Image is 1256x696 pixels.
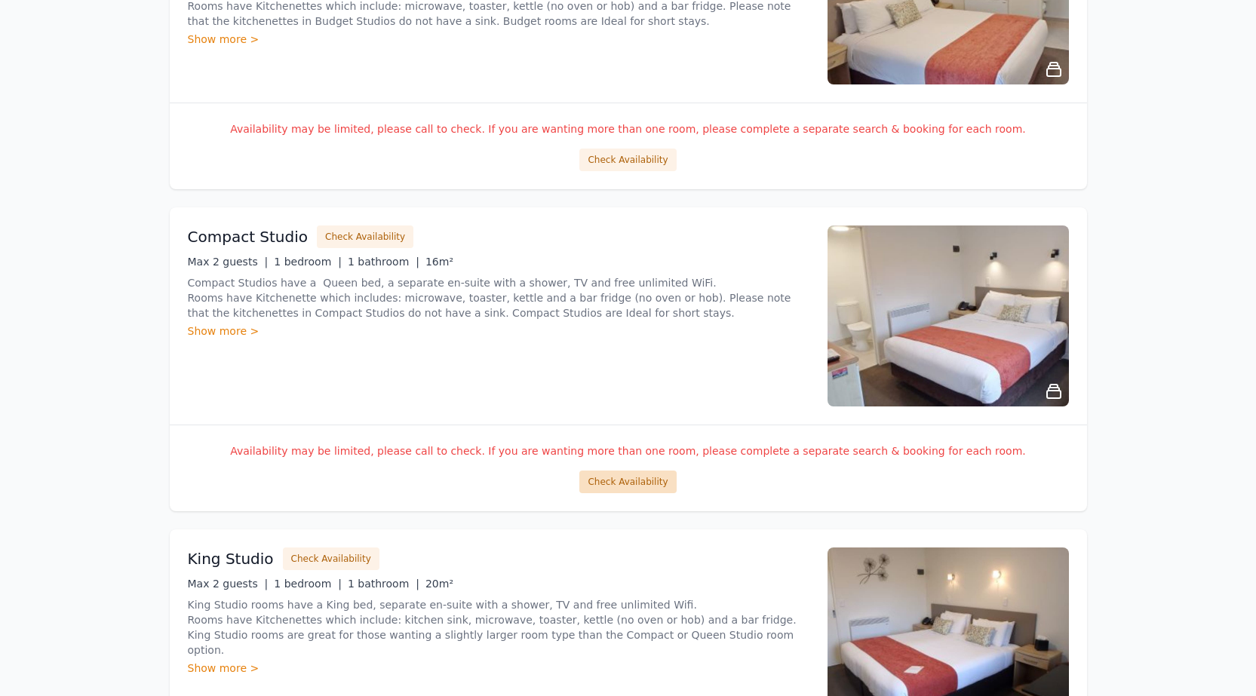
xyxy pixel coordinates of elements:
[283,547,379,570] button: Check Availability
[579,149,676,171] button: Check Availability
[274,578,342,590] span: 1 bedroom |
[188,548,274,569] h3: King Studio
[425,256,453,268] span: 16m²
[188,275,809,320] p: Compact Studios have a Queen bed, a separate en-suite with a shower, TV and free unlimited WiFi. ...
[188,226,309,247] h3: Compact Studio
[188,121,1069,136] p: Availability may be limited, please call to check. If you are wanting more than one room, please ...
[188,661,809,676] div: Show more >
[188,597,809,658] p: King Studio rooms have a King bed, separate en-suite with a shower, TV and free unlimited Wifi. R...
[188,443,1069,458] p: Availability may be limited, please call to check. If you are wanting more than one room, please ...
[274,256,342,268] span: 1 bedroom |
[317,225,413,248] button: Check Availability
[188,323,809,339] div: Show more >
[188,256,269,268] span: Max 2 guests |
[188,32,809,47] div: Show more >
[579,471,676,493] button: Check Availability
[348,256,419,268] span: 1 bathroom |
[188,578,269,590] span: Max 2 guests |
[425,578,453,590] span: 20m²
[348,578,419,590] span: 1 bathroom |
